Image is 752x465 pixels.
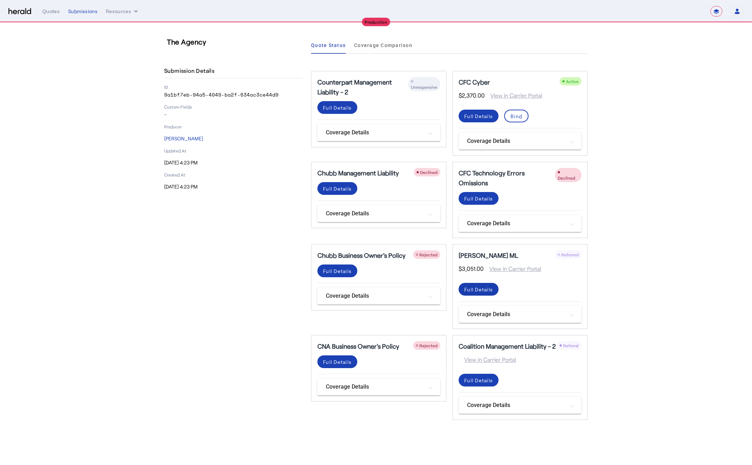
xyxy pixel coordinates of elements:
[459,77,490,87] h5: CFC Cyber
[419,252,437,257] span: Rejected
[354,43,412,48] span: Coverage Comparison
[164,124,303,129] p: Producer
[326,292,423,300] mat-panel-title: Coverage Details
[323,185,352,192] div: Full Details
[323,267,352,275] div: Full Details
[467,310,565,319] mat-panel-title: Coverage Details
[419,343,437,348] span: Rejected
[42,8,60,15] div: Quotes
[317,250,406,260] h5: Chubb Business Owner's Policy
[464,195,493,202] div: Full Details
[464,377,493,384] div: Full Details
[164,91,303,98] p: 9a1bf7eb-94a5-4049-ba2f-634ac3ce44d9
[459,192,499,205] button: Full Details
[317,265,357,277] button: Full Details
[317,341,399,351] h5: CNA Business Owner's Policy
[317,101,357,114] button: Full Details
[323,358,352,366] div: Full Details
[459,168,555,188] h5: CFC Technology Errors Omissions
[459,306,581,323] mat-expansion-panel-header: Coverage Details
[354,37,412,54] a: Coverage Comparison
[164,172,303,178] p: Created At
[326,128,423,137] mat-panel-title: Coverage Details
[459,215,581,232] mat-expansion-panel-header: Coverage Details
[504,110,529,122] button: Bind
[485,91,542,100] span: View in Carrier Portal
[459,133,581,150] mat-expansion-panel-header: Coverage Details
[167,37,305,47] h3: The Agency
[484,265,541,273] span: View in Carrier Portal
[164,159,303,166] p: [DATE] 4:23 PM
[311,37,346,54] a: Quote Status
[459,355,516,364] span: View in Carrier Portal
[467,219,565,228] mat-panel-title: Coverage Details
[362,18,390,26] div: Production
[563,343,579,348] span: Referral
[561,252,579,257] span: Referred
[68,8,97,15] div: Submissions
[464,112,493,120] div: Full Details
[317,355,357,368] button: Full Details
[317,378,440,395] mat-expansion-panel-header: Coverage Details
[164,66,217,75] h4: Submission Details
[459,110,499,122] button: Full Details
[164,111,303,118] p: -
[326,383,423,391] mat-panel-title: Coverage Details
[326,209,423,218] mat-panel-title: Coverage Details
[317,205,440,222] mat-expansion-panel-header: Coverage Details
[459,250,518,260] h5: [PERSON_NAME] ML
[459,374,499,386] button: Full Details
[459,91,485,100] span: $2,370.00
[459,265,484,273] span: $3,051.00
[558,175,575,180] span: Declined
[317,287,440,304] mat-expansion-panel-header: Coverage Details
[420,170,437,175] span: Declined
[164,135,303,142] p: [PERSON_NAME]
[467,137,565,145] mat-panel-title: Coverage Details
[566,79,579,84] span: Active
[164,104,303,110] p: Custom Fields
[317,124,440,141] mat-expansion-panel-header: Coverage Details
[164,148,303,153] p: Updated At
[464,286,493,293] div: Full Details
[106,8,139,15] button: Resources dropdown menu
[317,168,399,178] h5: Chubb Management Liability
[8,8,31,15] img: Herald Logo
[459,397,581,414] mat-expansion-panel-header: Coverage Details
[317,77,408,97] h5: Counterpart Management Liability - 2
[164,183,303,190] p: [DATE] 4:23 PM
[317,182,357,195] button: Full Details
[511,112,522,120] div: Bind
[411,85,437,89] span: Unresponsive
[467,401,565,409] mat-panel-title: Coverage Details
[459,283,499,296] button: Full Details
[459,341,556,351] h5: Coalition Management Liability - 2
[311,43,346,48] span: Quote Status
[164,84,303,90] p: ID
[323,104,352,111] div: Full Details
